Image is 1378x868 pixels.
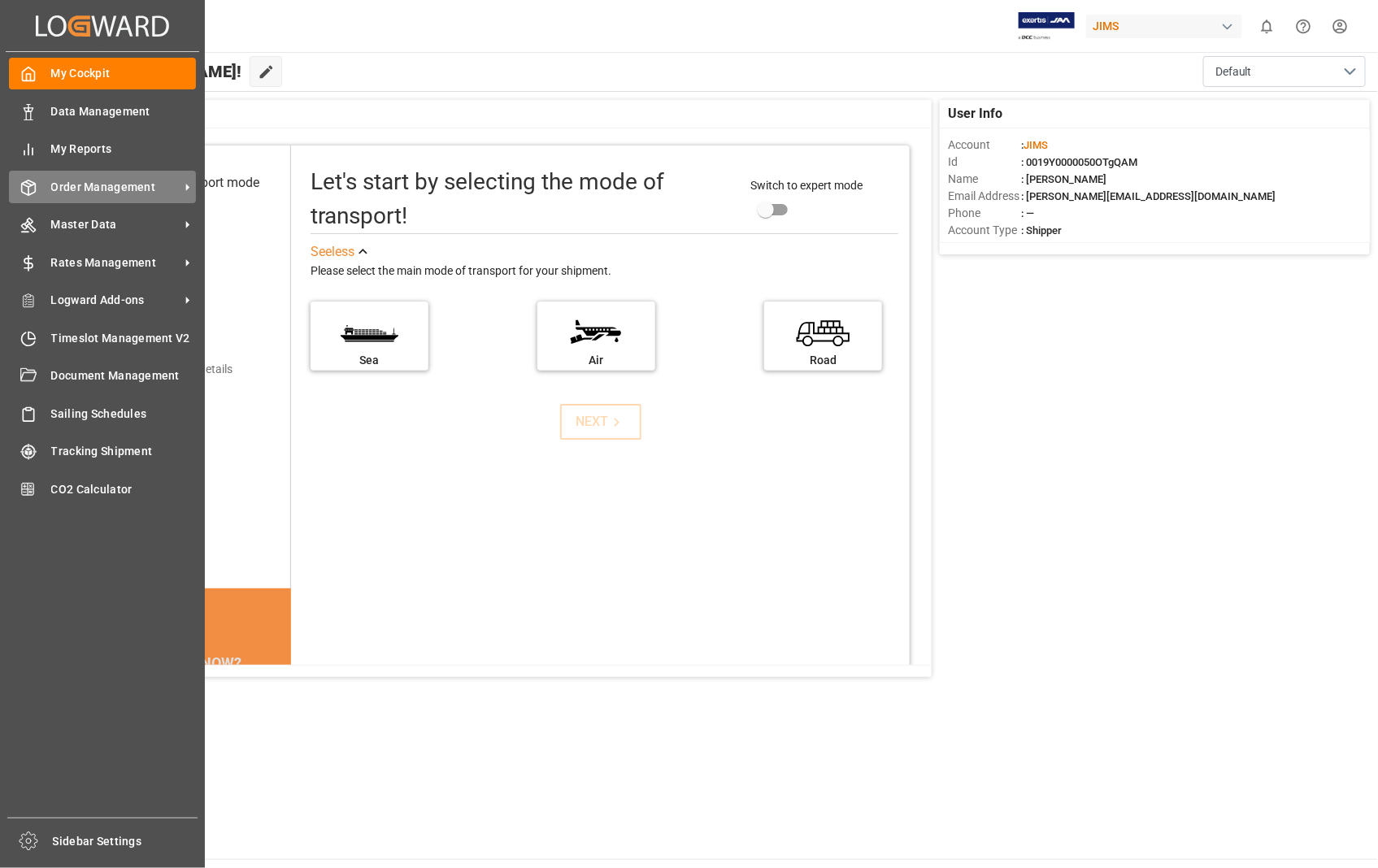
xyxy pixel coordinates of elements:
[1203,56,1366,87] button: open menu
[1021,173,1106,185] span: : [PERSON_NAME]
[948,205,1021,222] span: Phone
[51,330,197,347] span: Timeslot Management V2
[51,406,197,423] span: Sailing Schedules
[9,397,196,429] a: Sailing Schedules
[51,141,197,158] span: My Reports
[1021,190,1276,202] span: : [PERSON_NAME][EMAIL_ADDRESS][DOMAIN_NAME]
[9,473,196,505] a: CO2 Calculator
[1086,15,1242,38] div: JIMS
[9,360,196,392] a: Document Management
[750,179,863,192] span: Switch to expert mode
[948,137,1021,154] span: Account
[1021,224,1062,237] span: : Shipper
[51,443,197,460] span: Tracking Shipment
[1086,11,1249,41] button: JIMS
[948,154,1021,171] span: Id
[53,833,198,850] span: Sidebar Settings
[51,216,180,233] span: Master Data
[51,65,197,82] span: My Cockpit
[546,352,647,369] div: Air
[319,352,420,369] div: Sea
[51,292,180,309] span: Logward Add-ons
[131,361,233,378] div: Add shipping details
[311,262,899,281] div: Please select the main mode of transport for your shipment.
[51,367,197,384] span: Document Management
[9,58,196,89] a: My Cockpit
[948,188,1021,205] span: Email Address
[1021,139,1048,151] span: :
[311,165,734,233] div: Let's start by selecting the mode of transport!
[9,95,196,127] a: Data Management
[1021,207,1034,219] span: : —
[9,436,196,467] a: Tracking Shipment
[1024,139,1048,151] span: JIMS
[311,242,354,262] div: See less
[772,352,874,369] div: Road
[9,133,196,165] a: My Reports
[576,412,625,432] div: NEXT
[948,171,1021,188] span: Name
[948,104,1002,124] span: User Info
[51,179,180,196] span: Order Management
[948,222,1021,239] span: Account Type
[1285,8,1322,45] button: Help Center
[1021,156,1137,168] span: : 0019Y0000050OTgQAM
[1249,8,1285,45] button: show 0 new notifications
[51,481,197,498] span: CO2 Calculator
[51,103,197,120] span: Data Management
[51,254,180,271] span: Rates Management
[1215,63,1252,80] span: Default
[9,322,196,354] a: Timeslot Management V2
[1019,12,1075,41] img: Exertis%20JAM%20-%20Email%20Logo.jpg_1722504956.jpg
[560,404,641,440] button: NEXT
